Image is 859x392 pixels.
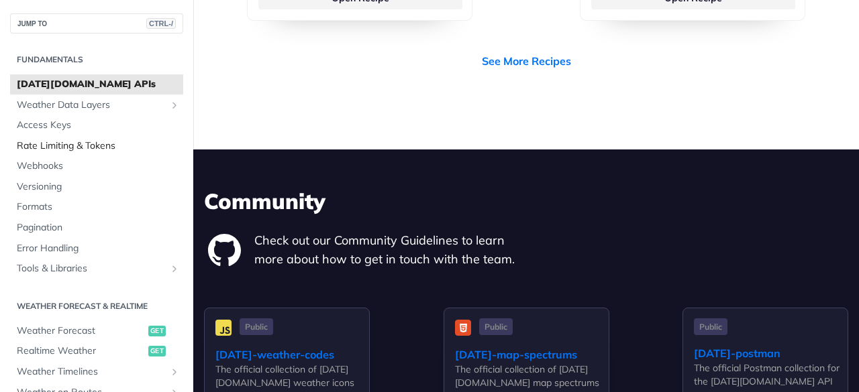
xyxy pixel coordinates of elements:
a: Error Handling [10,239,183,259]
span: get [148,326,166,336]
span: Formats [17,200,180,214]
div: [DATE]-postman [694,345,848,361]
a: Weather Data LayersShow subpages for Weather Data Layers [10,95,183,115]
span: Public [240,318,273,335]
a: Weather TimelinesShow subpages for Weather Timelines [10,362,183,382]
span: Weather Data Layers [17,99,166,112]
a: Webhooks [10,156,183,176]
span: Realtime Weather [17,344,145,358]
a: See More Recipes [482,53,571,69]
p: Check out our Community Guidelines to learn more about how to get in touch with the team. [254,231,526,269]
button: Show subpages for Tools & Libraries [169,263,180,274]
span: Public [479,318,513,335]
span: Weather Forecast [17,324,145,338]
a: Access Keys [10,115,183,135]
a: Weather Forecastget [10,321,183,341]
span: [DATE][DOMAIN_NAME] APIs [17,78,180,91]
a: Formats [10,197,183,217]
div: The official Postman collection for the [DATE][DOMAIN_NAME] API [694,361,848,388]
button: Show subpages for Weather Data Layers [169,100,180,111]
span: CTRL-/ [146,18,176,29]
a: Realtime Weatherget [10,341,183,361]
span: Weather Timelines [17,365,166,379]
h2: Fundamentals [10,54,183,66]
a: Tools & LibrariesShow subpages for Tools & Libraries [10,259,183,279]
span: Tools & Libraries [17,262,166,275]
span: Webhooks [17,159,180,173]
a: Versioning [10,177,183,197]
span: Access Keys [17,119,180,132]
div: The official collection of [DATE][DOMAIN_NAME] weather icons [215,363,369,389]
div: [DATE]-weather-codes [215,346,369,363]
h2: Weather Forecast & realtime [10,300,183,312]
a: Pagination [10,218,183,238]
span: Public [694,318,727,335]
span: Rate Limiting & Tokens [17,139,180,153]
a: [DATE][DOMAIN_NAME] APIs [10,74,183,94]
button: JUMP TOCTRL-/ [10,13,183,34]
div: [DATE]-map-spectrums [455,346,609,363]
h3: Community [204,186,848,216]
button: Show subpages for Weather Timelines [169,367,180,377]
span: Error Handling [17,242,180,255]
span: get [148,346,166,356]
span: Pagination [17,221,180,235]
span: Versioning [17,180,180,194]
a: Rate Limiting & Tokens [10,136,183,156]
